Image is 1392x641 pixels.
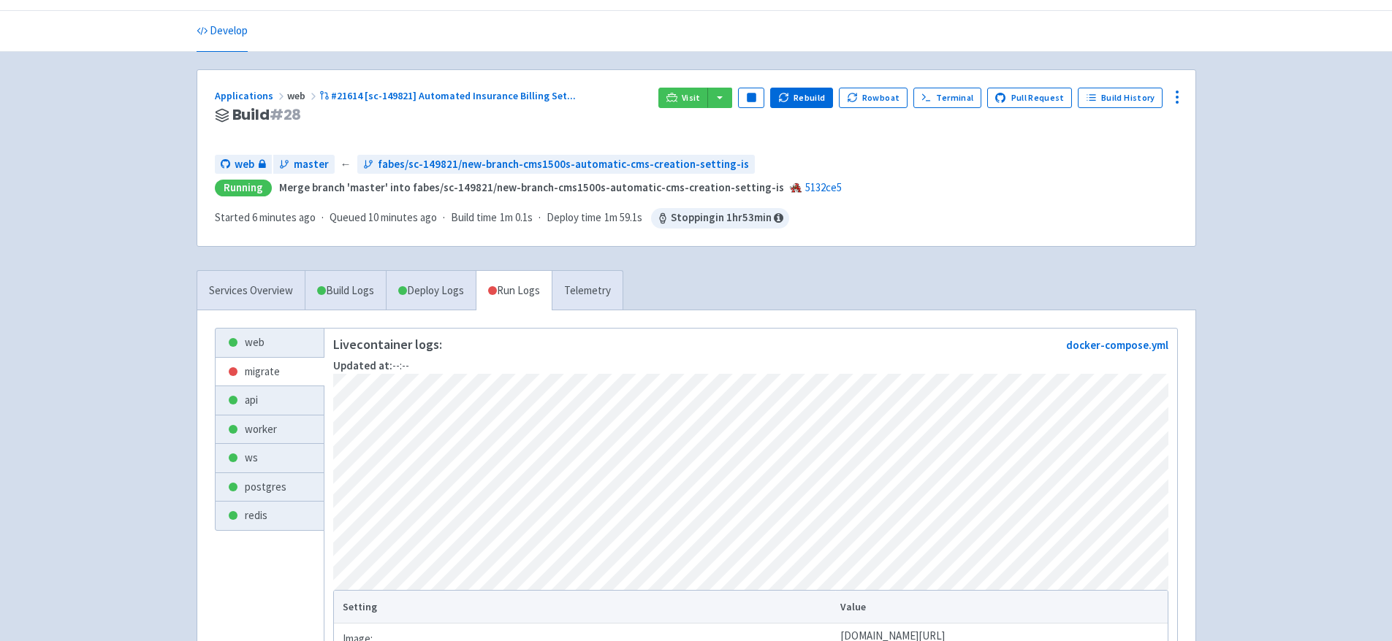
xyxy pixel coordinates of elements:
a: Services Overview [197,271,305,311]
time: 6 minutes ago [252,210,316,224]
span: Deploy time [547,210,601,226]
span: #21614 [sc-149821] Automated Insurance Billing Set ... [331,89,576,102]
div: · · · [215,208,789,229]
a: Build Logs [305,271,386,311]
a: Telemetry [552,271,623,311]
span: 1m 59.1s [604,210,642,226]
span: master [294,156,329,173]
span: fabes/sc-149821/new-branch-cms1500s-automatic-cms-creation-setting-is [378,156,749,173]
span: Visit [682,92,701,104]
a: Build History [1078,88,1163,108]
span: web [235,156,254,173]
a: migrate [216,358,324,386]
span: ← [341,156,351,173]
th: Value [835,591,1167,623]
a: Visit [658,88,708,108]
th: Setting [334,591,836,623]
span: 1m 0.1s [500,210,533,226]
time: 10 minutes ago [368,210,437,224]
a: web [216,329,324,357]
a: Applications [215,89,287,102]
a: worker [216,415,324,444]
span: # 28 [270,104,302,125]
a: Develop [197,11,248,52]
span: Started [215,210,316,224]
a: #21614 [sc-149821] Automated Insurance Billing Set... [319,89,579,102]
a: Terminal [913,88,981,108]
span: Queued [330,210,437,224]
a: fabes/sc-149821/new-branch-cms1500s-automatic-cms-creation-setting-is [357,155,755,174]
strong: Updated at: [333,358,392,372]
p: Live container logs: [333,337,442,352]
a: ws [216,444,324,472]
span: Build [232,107,302,123]
a: api [216,386,324,415]
div: Running [215,180,272,196]
a: postgres [216,473,324,502]
button: Pause [738,88,764,108]
span: web [287,89,319,102]
a: Deploy Logs [386,271,476,311]
a: Pull Request [987,88,1073,108]
strong: Merge branch 'master' into fabes/sc-149821/new-branch-cms1500s-automatic-cms-creation-setting-is [279,180,784,194]
a: web [215,155,272,174]
span: --:-- [333,358,409,372]
a: master [273,155,335,174]
span: Stopping in 1 hr 53 min [651,208,789,229]
a: redis [216,502,324,530]
button: Rebuild [770,88,833,108]
button: Rowboat [839,88,908,108]
a: 5132ce5 [805,180,842,194]
a: docker-compose.yml [1066,338,1168,352]
span: Build time [451,210,497,226]
a: Run Logs [476,271,552,311]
